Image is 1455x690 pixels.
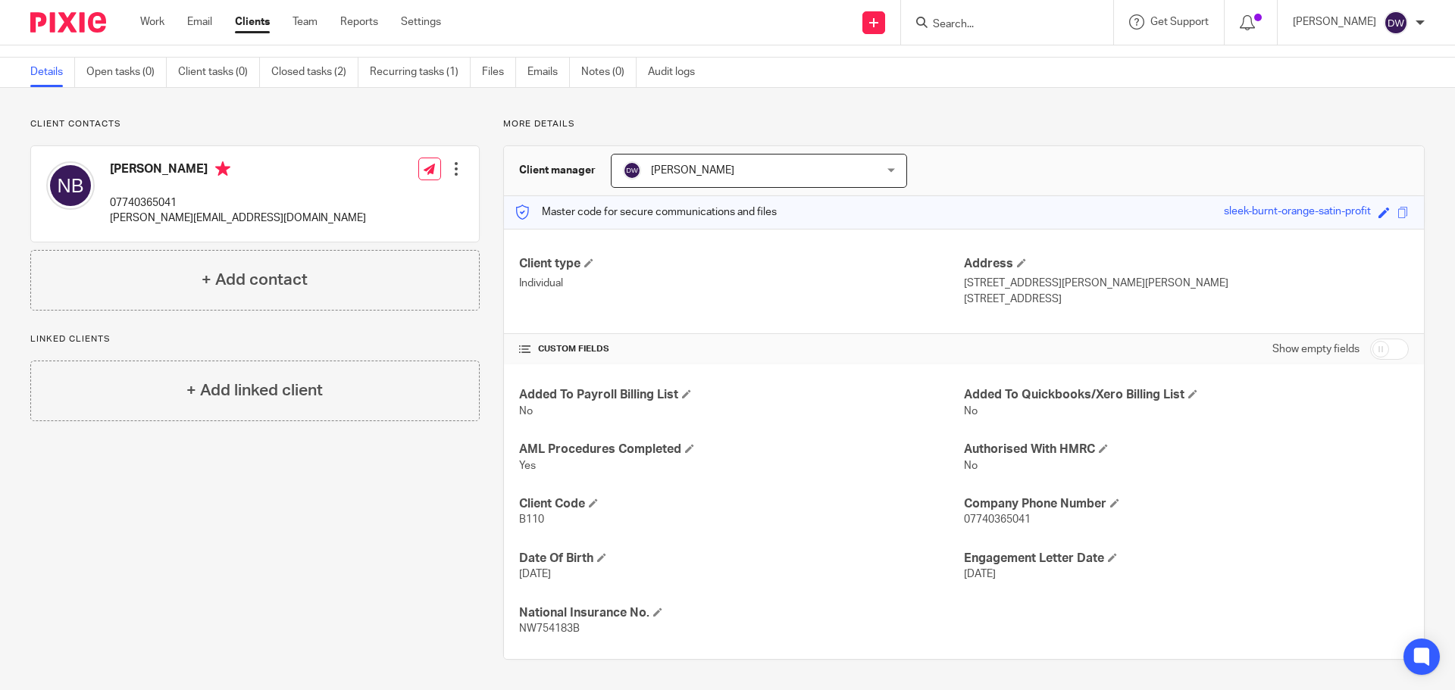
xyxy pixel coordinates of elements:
[964,442,1409,457] h4: Authorised With HMRC
[110,195,366,211] p: 07740365041
[30,58,75,87] a: Details
[964,256,1409,272] h4: Address
[215,161,230,176] i: Primary
[964,292,1409,307] p: [STREET_ADDRESS]
[519,406,533,417] span: No
[519,496,964,512] h4: Client Code
[964,551,1409,567] h4: Engagement Letter Date
[519,551,964,567] h4: Date Of Birth
[515,205,777,220] p: Master code for secure communications and files
[187,14,212,30] a: Email
[370,58,471,87] a: Recurring tasks (1)
[140,14,164,30] a: Work
[964,276,1409,291] p: [STREET_ADDRESS][PERSON_NAME][PERSON_NAME]
[46,161,95,210] img: svg%3E
[86,58,167,87] a: Open tasks (0)
[293,14,318,30] a: Team
[519,163,596,178] h3: Client manager
[178,58,260,87] a: Client tasks (0)
[519,276,964,291] p: Individual
[623,161,641,180] img: svg%3E
[519,623,580,634] span: NW754183B
[482,58,516,87] a: Files
[1224,204,1371,221] div: sleek-burnt-orange-satin-profit
[1293,14,1376,30] p: [PERSON_NAME]
[964,387,1409,403] h4: Added To Quickbooks/Xero Billing List
[30,12,106,33] img: Pixie
[271,58,358,87] a: Closed tasks (2)
[964,514,1031,525] span: 07740365041
[964,569,996,579] span: [DATE]
[519,461,536,471] span: Yes
[519,387,964,403] h4: Added To Payroll Billing List
[519,442,964,457] h4: AML Procedures Completed
[1272,342,1360,357] label: Show empty fields
[519,605,964,621] h4: National Insurance No.
[30,118,480,130] p: Client contacts
[519,343,964,355] h4: CUSTOM FIELDS
[519,569,551,579] span: [DATE]
[401,14,441,30] a: Settings
[527,58,570,87] a: Emails
[581,58,637,87] a: Notes (0)
[202,268,308,292] h4: + Add contact
[340,14,378,30] a: Reports
[964,406,978,417] span: No
[235,14,270,30] a: Clients
[1384,11,1408,35] img: svg%3E
[519,256,964,272] h4: Client type
[651,165,734,176] span: [PERSON_NAME]
[648,58,706,87] a: Audit logs
[1150,17,1209,27] span: Get Support
[110,161,366,180] h4: [PERSON_NAME]
[186,379,323,402] h4: + Add linked client
[30,333,480,345] p: Linked clients
[931,18,1068,32] input: Search
[503,118,1425,130] p: More details
[964,496,1409,512] h4: Company Phone Number
[964,461,978,471] span: No
[519,514,544,525] span: B110
[110,211,366,226] p: [PERSON_NAME][EMAIL_ADDRESS][DOMAIN_NAME]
